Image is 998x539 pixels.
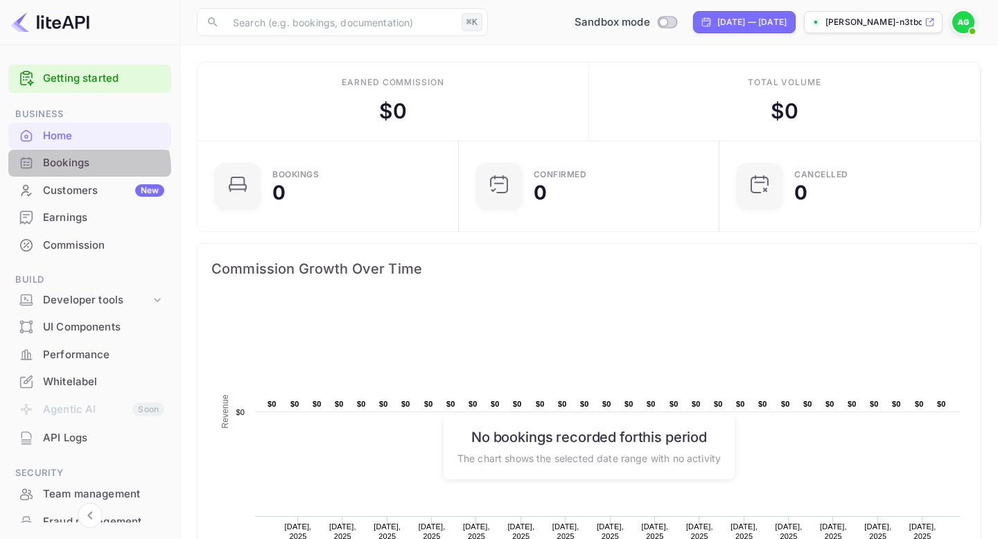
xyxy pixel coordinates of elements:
[43,183,164,199] div: Customers
[491,400,500,408] text: $0
[469,400,478,408] text: $0
[8,314,171,341] div: UI Components
[357,400,366,408] text: $0
[457,428,721,445] h6: No bookings recorded for this period
[758,400,767,408] text: $0
[8,123,171,148] a: Home
[424,400,433,408] text: $0
[8,369,171,396] div: Whitelabel
[8,425,171,452] div: API Logs
[513,400,522,408] text: $0
[43,347,164,363] div: Performance
[379,400,388,408] text: $0
[43,430,164,446] div: API Logs
[8,150,171,177] div: Bookings
[8,177,171,204] div: CustomersNew
[43,292,150,308] div: Developer tools
[8,272,171,288] span: Build
[43,514,164,530] div: Fraud management
[268,400,277,408] text: $0
[669,400,679,408] text: $0
[43,374,164,390] div: Whitelabel
[446,400,455,408] text: $0
[952,11,974,33] img: Ahmed Galal
[624,400,633,408] text: $0
[825,400,834,408] text: $0
[748,76,822,89] div: Total volume
[8,425,171,450] a: API Logs
[272,183,286,202] div: 0
[8,232,171,259] div: Commission
[892,400,901,408] text: $0
[8,369,171,394] a: Whitelabel
[135,184,164,197] div: New
[536,400,545,408] text: $0
[8,342,171,367] a: Performance
[848,400,857,408] text: $0
[379,96,407,127] div: $ 0
[8,64,171,93] div: Getting started
[8,481,171,508] div: Team management
[43,155,164,171] div: Bookings
[43,210,164,226] div: Earnings
[714,400,723,408] text: $0
[8,204,171,230] a: Earnings
[8,150,171,175] a: Bookings
[647,400,656,408] text: $0
[43,128,164,144] div: Home
[692,400,701,408] text: $0
[8,288,171,312] div: Developer tools
[225,8,456,36] input: Search (e.g. bookings, documentation)
[8,107,171,122] span: Business
[693,11,796,33] div: Click to change the date range period
[43,319,164,335] div: UI Components
[825,16,922,28] p: [PERSON_NAME]-n3tbd.nuit...
[401,400,410,408] text: $0
[8,481,171,506] a: Team management
[915,400,924,408] text: $0
[580,400,589,408] text: $0
[558,400,567,408] text: $0
[462,13,482,31] div: ⌘K
[43,71,164,87] a: Getting started
[781,400,790,408] text: $0
[8,177,171,203] a: CustomersNew
[717,16,787,28] div: [DATE] — [DATE]
[8,232,171,258] a: Commission
[335,400,344,408] text: $0
[8,509,171,534] a: Fraud management
[8,509,171,536] div: Fraud management
[11,11,89,33] img: LiteAPI logo
[342,76,444,89] div: Earned commission
[78,503,103,528] button: Collapse navigation
[313,400,322,408] text: $0
[8,204,171,231] div: Earnings
[575,15,650,30] span: Sandbox mode
[43,486,164,502] div: Team management
[937,400,946,408] text: $0
[220,394,230,428] text: Revenue
[794,170,848,179] div: CANCELLED
[803,400,812,408] text: $0
[8,314,171,339] a: UI Components
[272,170,319,179] div: Bookings
[236,408,245,416] text: $0
[211,258,967,280] span: Commission Growth Over Time
[43,238,164,254] div: Commission
[870,400,879,408] text: $0
[290,400,299,408] text: $0
[457,450,721,465] p: The chart shows the selected date range with no activity
[8,342,171,369] div: Performance
[8,466,171,481] span: Security
[602,400,611,408] text: $0
[8,123,171,150] div: Home
[794,183,807,202] div: 0
[534,183,547,202] div: 0
[569,15,682,30] div: Switch to Production mode
[534,170,587,179] div: Confirmed
[771,96,798,127] div: $ 0
[736,400,745,408] text: $0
